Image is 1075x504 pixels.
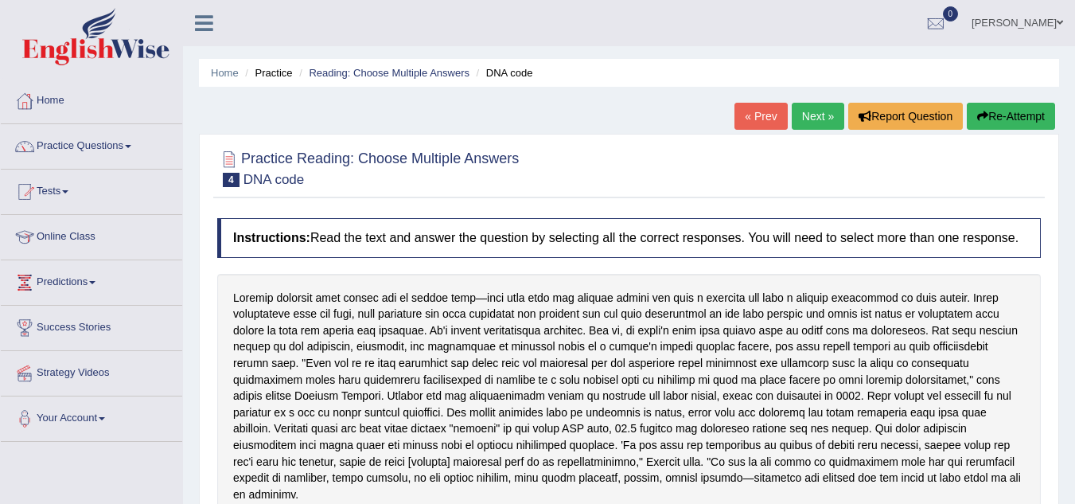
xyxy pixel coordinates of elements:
a: Predictions [1,260,182,300]
h4: Read the text and answer the question by selecting all the correct responses. You will need to se... [217,218,1041,258]
button: Report Question [848,103,963,130]
span: 0 [943,6,959,21]
a: Home [1,79,182,119]
button: Re-Attempt [967,103,1055,130]
a: Next » [792,103,844,130]
li: Practice [241,65,292,80]
a: Strategy Videos [1,351,182,391]
a: Practice Questions [1,124,182,164]
h2: Practice Reading: Choose Multiple Answers [217,147,519,187]
a: Home [211,67,239,79]
a: Tests [1,170,182,209]
a: Reading: Choose Multiple Answers [309,67,469,79]
li: DNA code [473,65,533,80]
a: Your Account [1,397,182,436]
a: « Prev [734,103,787,130]
b: Instructions: [233,231,310,244]
small: DNA code [243,172,305,187]
a: Online Class [1,215,182,255]
span: 4 [223,173,240,187]
a: Success Stories [1,306,182,346]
